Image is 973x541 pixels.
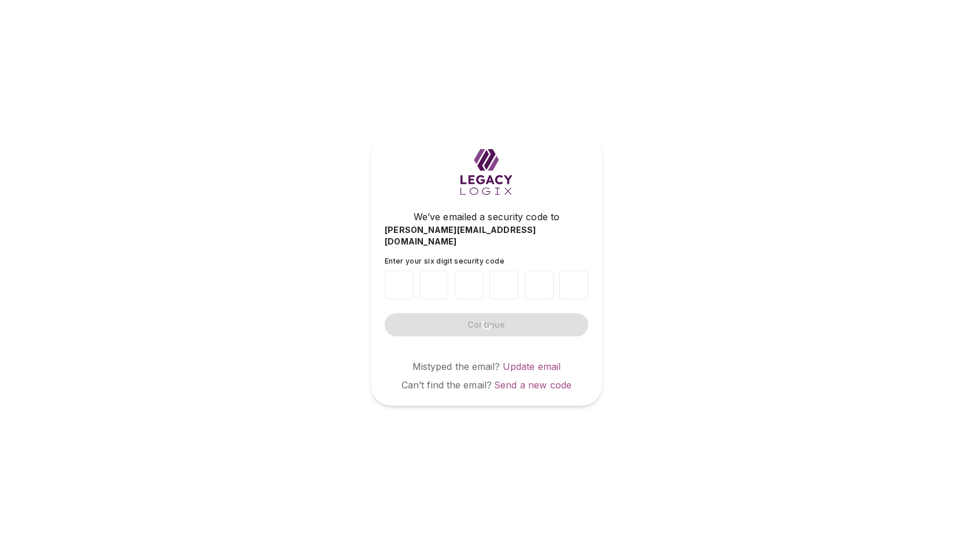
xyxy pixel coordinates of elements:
[412,361,500,372] span: Mistyped the email?
[401,379,492,391] span: Can’t find the email?
[494,379,572,391] a: Send a new code
[503,361,561,372] a: Update email
[414,210,559,224] span: We’ve emailed a security code to
[385,257,504,265] span: Enter your six digit security code
[385,224,588,247] span: [PERSON_NAME][EMAIL_ADDRESS][DOMAIN_NAME]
